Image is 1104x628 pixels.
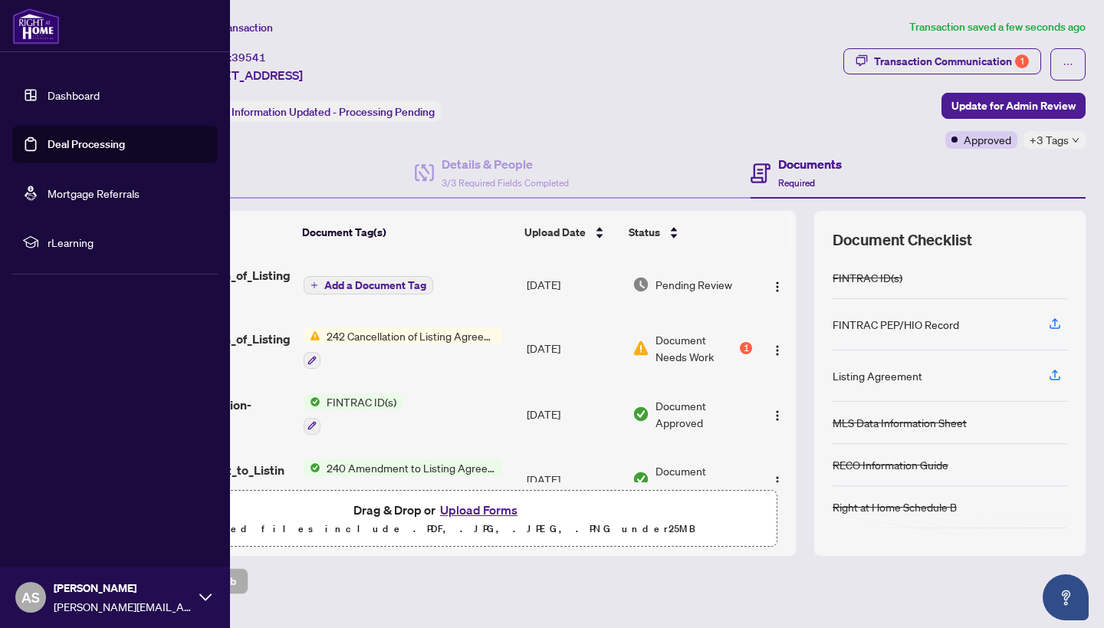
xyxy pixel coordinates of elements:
[232,105,435,119] span: Information Updated - Processing Pending
[1063,59,1073,70] span: ellipsis
[521,447,626,513] td: [DATE]
[623,211,754,254] th: Status
[1072,136,1079,144] span: down
[833,229,972,251] span: Document Checklist
[778,177,815,189] span: Required
[909,18,1086,36] article: Transaction saved a few seconds ago
[1030,131,1069,149] span: +3 Tags
[771,409,784,422] img: Logo
[310,281,318,289] span: plus
[655,331,737,365] span: Document Needs Work
[54,598,192,615] span: [PERSON_NAME][EMAIL_ADDRESS][DOMAIN_NAME]
[771,281,784,293] img: Logo
[48,88,100,102] a: Dashboard
[655,276,732,293] span: Pending Review
[304,276,433,294] button: Add a Document Tag
[524,224,586,241] span: Upload Date
[12,8,60,44] img: logo
[951,94,1076,118] span: Update for Admin Review
[632,406,649,423] img: Document Status
[632,471,649,488] img: Document Status
[771,475,784,488] img: Logo
[521,254,626,315] td: [DATE]
[771,344,784,357] img: Logo
[964,131,1011,148] span: Approved
[232,51,266,64] span: 39541
[48,137,125,151] a: Deal Processing
[304,327,320,344] img: Status Icon
[765,402,790,426] button: Logo
[320,459,502,476] span: 240 Amendment to Listing Agreement - Authority to Offer for Sale Price Change/Extension/Amendment(s)
[304,275,433,295] button: Add a Document Tag
[833,316,959,333] div: FINTRAC PEP/HIO Record
[190,66,303,84] span: [STREET_ADDRESS]
[833,367,922,384] div: Listing Agreement
[655,397,752,431] span: Document Approved
[874,49,1029,74] div: Transaction Communication
[304,459,320,476] img: Status Icon
[833,456,948,473] div: RECO Information Guide
[655,462,752,496] span: Document Approved
[843,48,1041,74] button: Transaction Communication1
[304,393,320,410] img: Status Icon
[442,155,569,173] h4: Details & People
[320,327,502,344] span: 242 Cancellation of Listing Agreement - Authority to Offer for Sale
[304,393,402,435] button: Status IconFINTRAC ID(s)
[296,211,518,254] th: Document Tag(s)
[518,211,623,254] th: Upload Date
[941,93,1086,119] button: Update for Admin Review
[521,315,626,381] td: [DATE]
[191,21,273,35] span: View Transaction
[765,336,790,360] button: Logo
[1043,574,1089,620] button: Open asap
[99,491,777,547] span: Drag & Drop orUpload FormsSupported files include .PDF, .JPG, .JPEG, .PNG under25MB
[833,269,902,286] div: FINTRAC ID(s)
[190,101,441,122] div: Status:
[632,340,649,357] img: Document Status
[1015,54,1029,68] div: 1
[108,520,767,538] p: Supported files include .PDF, .JPG, .JPEG, .PNG under 25 MB
[320,393,402,410] span: FINTRAC ID(s)
[54,580,192,597] span: [PERSON_NAME]
[778,155,842,173] h4: Documents
[304,459,502,501] button: Status Icon240 Amendment to Listing Agreement - Authority to Offer for Sale Price Change/Extensio...
[353,500,522,520] span: Drag & Drop or
[435,500,522,520] button: Upload Forms
[21,587,40,608] span: AS
[833,498,957,515] div: Right at Home Schedule B
[765,467,790,492] button: Logo
[629,224,660,241] span: Status
[442,177,569,189] span: 3/3 Required Fields Completed
[48,234,207,251] span: rLearning
[521,381,626,447] td: [DATE]
[740,342,752,354] div: 1
[324,280,426,291] span: Add a Document Tag
[632,276,649,293] img: Document Status
[304,327,502,369] button: Status Icon242 Cancellation of Listing Agreement - Authority to Offer for Sale
[833,414,967,431] div: MLS Data Information Sheet
[765,272,790,297] button: Logo
[48,186,140,200] a: Mortgage Referrals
